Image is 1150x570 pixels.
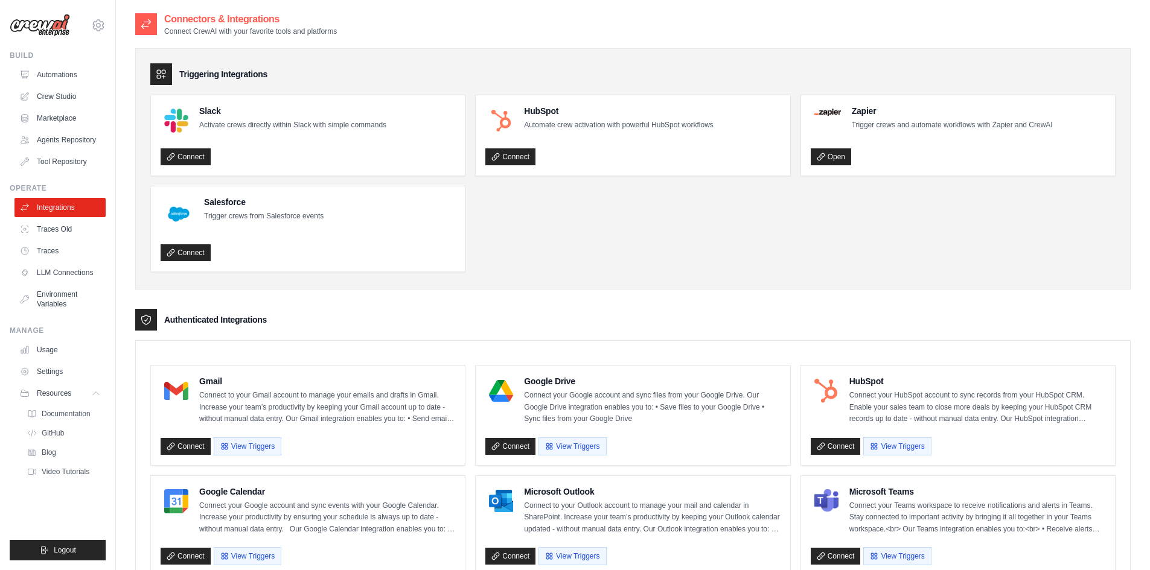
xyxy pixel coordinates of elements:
[164,314,267,326] h3: Authenticated Integrations
[161,548,211,565] a: Connect
[849,500,1105,536] p: Connect your Teams workspace to receive notifications and alerts in Teams. Stay connected to impo...
[14,384,106,403] button: Resources
[14,241,106,261] a: Traces
[42,409,91,419] span: Documentation
[14,285,106,314] a: Environment Variables
[164,12,337,27] h2: Connectors & Integrations
[485,148,535,165] a: Connect
[538,437,606,455] button: View Triggers
[164,489,188,513] img: Google Calendar Logo
[42,428,64,438] span: GitHub
[14,340,106,359] a: Usage
[14,362,106,381] a: Settings
[524,119,713,131] p: Automate crew activation with powerful HubSpot workflows
[524,375,780,387] h4: Google Drive
[199,486,455,498] h4: Google Calendar
[22,463,106,480] a: Video Tutorials
[538,547,606,565] button: View Triggers
[161,148,211,165] a: Connect
[199,375,455,387] h4: Gmail
[161,244,211,261] a: Connect
[22,444,106,461] a: Blog
[10,51,106,60] div: Build
[37,388,71,398] span: Resources
[524,105,713,117] h4: HubSpot
[485,438,535,455] a: Connect
[489,109,513,133] img: HubSpot Logo
[14,263,106,282] a: LLM Connections
[14,220,106,239] a: Traces Old
[164,200,193,229] img: Salesforce Logo
[42,467,89,477] span: Video Tutorials
[14,87,106,106] a: Crew Studio
[22,405,106,422] a: Documentation
[164,109,188,133] img: Slack Logo
[22,425,106,442] a: GitHub
[814,489,839,513] img: Microsoft Teams Logo
[10,14,70,37] img: Logo
[214,547,281,565] button: View Triggers
[179,68,267,80] h3: Triggering Integrations
[524,486,780,498] h4: Microsoft Outlook
[811,548,861,565] a: Connect
[489,379,513,403] img: Google Drive Logo
[14,109,106,128] a: Marketplace
[14,152,106,171] a: Tool Repository
[14,198,106,217] a: Integrations
[199,105,386,117] h4: Slack
[10,540,106,560] button: Logout
[199,500,455,536] p: Connect your Google account and sync events with your Google Calendar. Increase your productivity...
[863,437,931,455] button: View Triggers
[199,119,386,131] p: Activate crews directly within Slack with simple commands
[811,148,851,165] a: Open
[14,65,106,84] a: Automations
[485,548,535,565] a: Connect
[161,438,211,455] a: Connect
[814,379,839,403] img: HubSpot Logo
[852,119,1053,131] p: Trigger crews and automate workflows with Zapier and CrewAI
[204,196,324,208] h4: Salesforce
[214,437,281,455] button: View Triggers
[814,109,841,116] img: Zapier Logo
[811,438,861,455] a: Connect
[849,486,1105,498] h4: Microsoft Teams
[42,448,56,457] span: Blog
[852,105,1053,117] h4: Zapier
[164,379,188,403] img: Gmail Logo
[10,326,106,335] div: Manage
[10,183,106,193] div: Operate
[849,390,1105,425] p: Connect your HubSpot account to sync records from your HubSpot CRM. Enable your sales team to clo...
[524,390,780,425] p: Connect your Google account and sync files from your Google Drive. Our Google Drive integration e...
[199,390,455,425] p: Connect to your Gmail account to manage your emails and drafts in Gmail. Increase your team’s pro...
[54,545,76,555] span: Logout
[489,489,513,513] img: Microsoft Outlook Logo
[14,130,106,150] a: Agents Repository
[204,211,324,223] p: Trigger crews from Salesforce events
[863,547,931,565] button: View Triggers
[849,375,1105,387] h4: HubSpot
[524,500,780,536] p: Connect to your Outlook account to manage your mail and calendar in SharePoint. Increase your tea...
[164,27,337,36] p: Connect CrewAI with your favorite tools and platforms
